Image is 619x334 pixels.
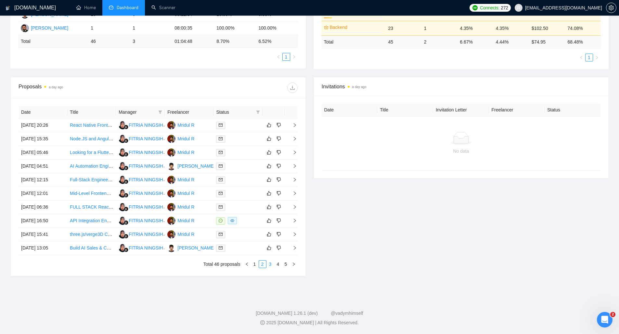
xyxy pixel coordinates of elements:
[67,160,116,173] td: AI Automation Engineer (n8n + GPT + LangChain) for Retail Sales Intelligence Project
[19,146,67,160] td: [DATE] 05:46
[70,122,211,128] a: React Native Front-End (UI) Developer — Bring Figma Designs to Life
[243,260,251,268] button: left
[119,176,127,184] img: FN
[151,5,175,10] a: searchScanner
[21,11,68,17] a: HN[PERSON_NAME]
[545,104,600,116] th: Status
[119,122,163,127] a: FNFITRIA NINGSIH
[606,5,616,10] span: setting
[275,189,283,197] button: dislike
[282,261,290,268] a: 5
[5,319,614,326] div: 2025 [DOMAIN_NAME] | All Rights Reserved.
[109,5,113,10] span: dashboard
[129,231,163,238] div: FITRIA NINGSIH
[275,121,283,129] button: dislike
[177,190,194,197] div: Mridul R
[119,135,127,143] img: FN
[256,311,318,316] a: [DOMAIN_NAME] 1.26.1 (dev)
[130,35,172,48] td: 3
[165,106,213,119] th: Freelancer
[119,162,127,170] img: FN
[277,204,281,210] span: dislike
[321,35,386,48] td: Total
[177,203,194,211] div: Mridul R
[265,203,273,211] button: like
[172,35,214,48] td: 01:04:48
[167,245,215,250] a: HN[PERSON_NAME]
[177,162,215,170] div: [PERSON_NAME]
[275,162,283,170] button: dislike
[167,204,194,209] a: MRMridul R
[290,53,298,61] button: right
[6,199,124,210] textarea: Message…
[119,204,163,209] a: FNFITRIA NINGSIH
[114,3,126,14] div: Close
[457,35,493,48] td: 6.67 %
[55,8,88,15] p: Under a minute
[129,149,163,156] div: FITRIA NINGSIH
[265,135,273,143] button: like
[283,53,290,60] a: 1
[167,217,175,225] img: MR
[119,190,163,196] a: FNFITRIA NINGSIH
[267,245,271,250] span: like
[610,312,615,317] span: 2
[421,35,457,48] td: 2
[167,149,194,155] a: MRMridul R
[167,190,194,196] a: MRMridul R
[70,150,132,155] a: Looking for a Flutter developer
[20,213,26,218] button: Emoji picker
[119,218,163,223] a: FNFITRIA NINGSIH
[377,104,433,116] th: Title
[19,173,67,187] td: [DATE] 12:15
[214,35,256,48] td: 8.70 %
[275,135,283,143] button: dislike
[124,138,128,143] img: gigradar-bm.png
[129,217,163,224] div: FITRIA NINGSIH
[70,232,213,237] a: three.js/verge3D Custom Effect Developer Needed (WebGL, WebGPU)
[119,245,163,250] a: FNFITRIA NINGSIH
[516,6,521,10] span: user
[489,104,545,116] th: Freelancer
[124,166,128,170] img: gigradar-bm.png
[385,21,421,35] td: 23
[277,55,280,59] span: left
[501,4,508,11] span: 272
[277,122,281,128] span: dislike
[67,228,116,241] td: three.js/verge3D Custom Effect Developer Needed (WebGL, WebGPU)
[119,230,127,238] img: FN
[275,217,283,225] button: dislike
[287,205,297,209] span: right
[288,85,297,90] span: download
[177,135,194,142] div: Mridul R
[167,203,175,211] img: MR
[322,83,601,91] span: Invitations
[251,260,259,268] li: 1
[67,200,116,214] td: FULL STACK React Native Developer
[124,125,128,129] img: gigradar-bm.png
[586,54,593,61] a: 1
[167,163,215,168] a: HN[PERSON_NAME]
[275,261,282,268] a: 4
[292,262,296,266] span: right
[67,241,116,255] td: Build AI Sales & Customer Service Avatars (GoHighLevel + n8n + TikTok/eBay/FB)
[167,135,175,143] img: MR
[70,177,245,182] a: Full-Stack Engineer – Build MVP Web App (AI-Powered Instagram Comment Assistant)
[267,136,271,141] span: like
[67,146,116,160] td: Looking for a Flutter developer
[277,245,281,250] span: dislike
[49,85,63,89] time: a day ago
[19,228,67,241] td: [DATE] 15:41
[70,136,211,141] a: Node.JS and Angular Developer for Existing Application Enhancement
[352,85,367,89] time: a day ago
[19,106,67,119] th: Date
[472,5,478,10] img: upwork-logo.png
[219,150,223,154] span: mail
[256,21,298,35] td: 100.00%
[421,21,457,35] td: 1
[267,218,271,223] span: like
[19,214,67,228] td: [DATE] 16:50
[67,119,116,132] td: React Native Front-End (UI) Developer — Bring Figma Designs to Life
[529,21,565,35] td: $102.50
[385,35,421,48] td: 45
